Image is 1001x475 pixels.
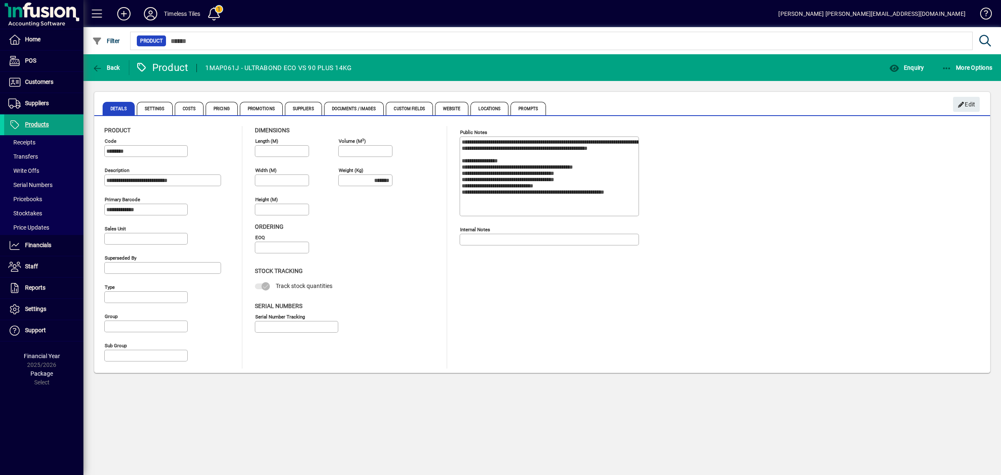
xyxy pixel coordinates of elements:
[24,353,60,359] span: Financial Year
[276,283,332,289] span: Track stock quantities
[92,38,120,44] span: Filter
[25,327,46,334] span: Support
[105,167,129,173] mat-label: Description
[90,60,122,75] button: Back
[942,64,993,71] span: More Options
[339,138,366,144] mat-label: Volume (m )
[25,242,51,248] span: Financials
[104,127,131,134] span: Product
[285,102,322,115] span: Suppliers
[83,60,129,75] app-page-header-button: Back
[25,57,36,64] span: POS
[105,284,115,290] mat-label: Type
[4,72,83,93] a: Customers
[4,220,83,235] a: Price Updates
[4,51,83,71] a: POS
[25,121,49,128] span: Products
[4,235,83,256] a: Financials
[255,127,289,134] span: Dimensions
[778,7,966,20] div: [PERSON_NAME] [PERSON_NAME][EMAIL_ADDRESS][DOMAIN_NAME]
[4,206,83,220] a: Stocktakes
[25,36,40,43] span: Home
[255,235,265,240] mat-label: EOQ
[255,197,278,202] mat-label: Height (m)
[30,370,53,377] span: Package
[4,320,83,341] a: Support
[105,197,140,202] mat-label: Primary barcode
[4,149,83,164] a: Transfers
[240,102,283,115] span: Promotions
[339,167,363,173] mat-label: Weight (Kg)
[362,137,364,141] sup: 3
[255,303,302,309] span: Serial Numbers
[92,64,120,71] span: Back
[140,37,163,45] span: Product
[4,29,83,50] a: Home
[4,93,83,114] a: Suppliers
[4,299,83,320] a: Settings
[940,60,995,75] button: More Options
[255,138,278,144] mat-label: Length (m)
[460,227,490,232] mat-label: Internal Notes
[255,313,305,319] mat-label: Serial Number tracking
[386,102,433,115] span: Custom Fields
[255,223,284,230] span: Ordering
[105,255,136,261] mat-label: Superseded by
[8,182,53,188] span: Serial Numbers
[105,226,126,232] mat-label: Sales unit
[105,138,116,144] mat-label: Code
[460,129,487,135] mat-label: Public Notes
[958,98,976,111] span: Edit
[974,2,991,29] a: Knowledge Base
[105,343,127,349] mat-label: Sub group
[4,135,83,149] a: Receipts
[25,306,46,312] span: Settings
[435,102,469,115] span: Website
[4,192,83,206] a: Pricebooks
[8,224,49,231] span: Price Updates
[103,102,135,115] span: Details
[111,6,137,21] button: Add
[470,102,508,115] span: Locations
[8,167,39,174] span: Write Offs
[175,102,204,115] span: Costs
[25,284,45,291] span: Reports
[255,167,277,173] mat-label: Width (m)
[25,263,38,270] span: Staff
[4,256,83,277] a: Staff
[8,139,35,146] span: Receipts
[137,102,173,115] span: Settings
[136,61,189,74] div: Product
[4,278,83,298] a: Reports
[206,102,238,115] span: Pricing
[8,210,42,217] span: Stocktakes
[511,102,546,115] span: Prompts
[164,7,200,20] div: Timeless Tiles
[205,61,352,75] div: 1MAP061J - ULTRABOND ECO VS 90 PLUS 14KG
[137,6,164,21] button: Profile
[4,178,83,192] a: Serial Numbers
[105,313,118,319] mat-label: Group
[953,97,980,112] button: Edit
[255,268,303,274] span: Stock Tracking
[25,78,53,85] span: Customers
[887,60,926,75] button: Enquiry
[25,100,49,106] span: Suppliers
[324,102,384,115] span: Documents / Images
[889,64,924,71] span: Enquiry
[8,196,42,202] span: Pricebooks
[90,33,122,48] button: Filter
[8,153,38,160] span: Transfers
[4,164,83,178] a: Write Offs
